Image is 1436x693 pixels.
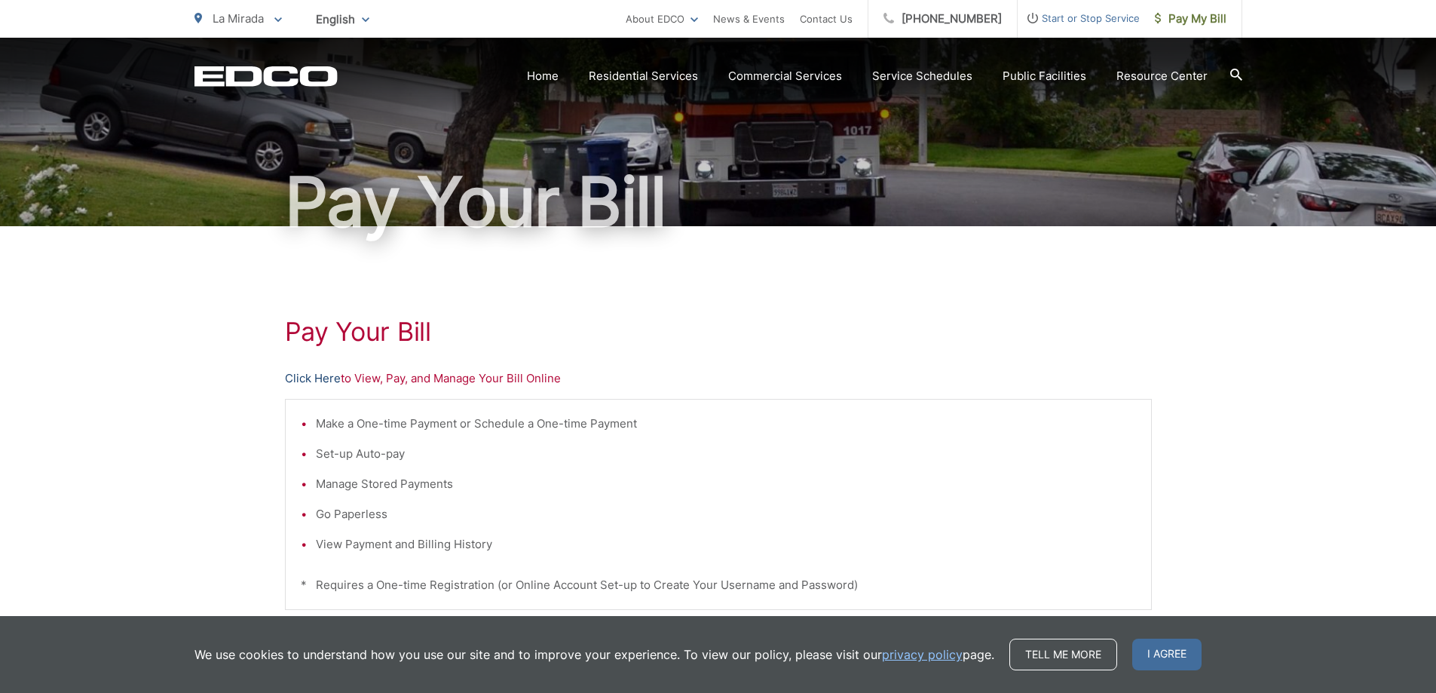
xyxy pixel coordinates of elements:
span: English [305,6,381,32]
span: La Mirada [213,11,264,26]
p: to View, Pay, and Manage Your Bill Online [285,369,1152,388]
span: Pay My Bill [1155,10,1226,28]
h1: Pay Your Bill [194,164,1242,240]
p: * Requires a One-time Registration (or Online Account Set-up to Create Your Username and Password) [301,576,1136,594]
a: Click Here [285,369,341,388]
a: Resource Center [1116,67,1208,85]
li: Set-up Auto-pay [316,445,1136,463]
li: View Payment and Billing History [316,535,1136,553]
a: Residential Services [589,67,698,85]
span: I agree [1132,639,1202,670]
a: EDCD logo. Return to the homepage. [194,66,338,87]
a: About EDCO [626,10,698,28]
li: Go Paperless [316,505,1136,523]
a: News & Events [713,10,785,28]
a: privacy policy [882,645,963,664]
a: Service Schedules [872,67,972,85]
li: Manage Stored Payments [316,475,1136,493]
a: Commercial Services [728,67,842,85]
h1: Pay Your Bill [285,317,1152,347]
li: Make a One-time Payment or Schedule a One-time Payment [316,415,1136,433]
a: Tell me more [1009,639,1117,670]
a: Public Facilities [1003,67,1086,85]
p: We use cookies to understand how you use our site and to improve your experience. To view our pol... [194,645,994,664]
a: Contact Us [800,10,853,28]
a: Home [527,67,559,85]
